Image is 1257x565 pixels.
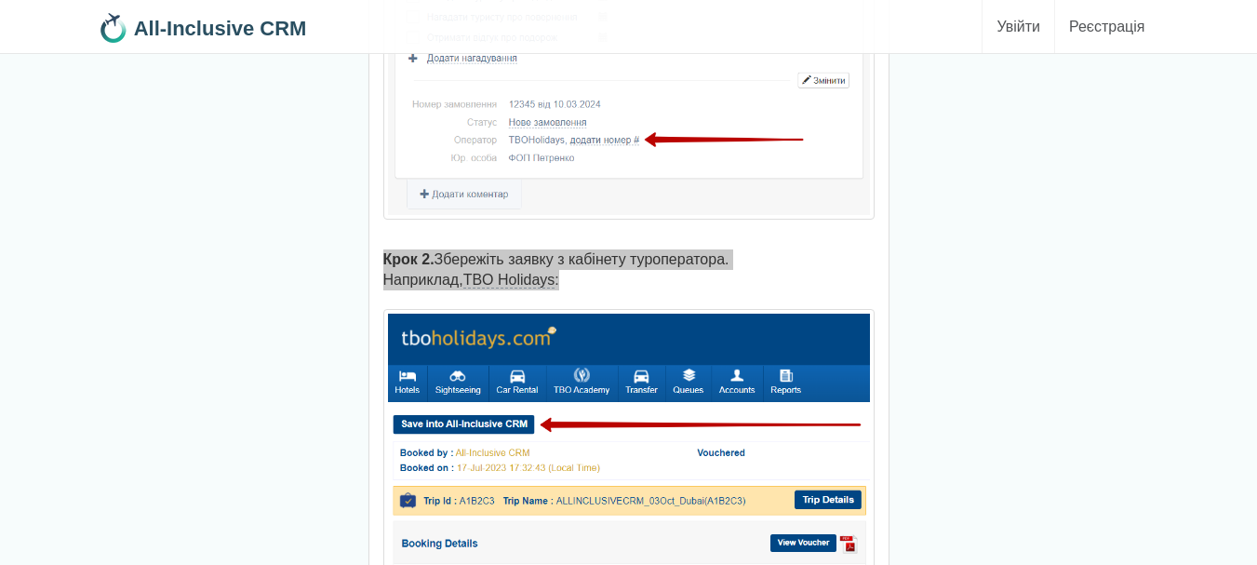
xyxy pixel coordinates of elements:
[383,251,435,267] b: Крок 2.
[99,13,128,43] img: 32x32.png
[134,17,307,40] b: All-Inclusive CRM
[463,272,555,289] a: TBO Holidays
[383,249,875,290] p: Збережіть заявку з кабінету туроператора. Наприклад, :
